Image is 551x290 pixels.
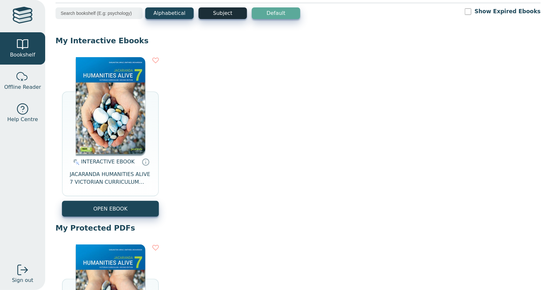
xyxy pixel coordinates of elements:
span: Help Centre [7,116,38,123]
p: My Protected PDFs [56,223,541,233]
span: Sign out [12,276,33,284]
label: Show Expired Ebooks [474,7,541,16]
span: INTERACTIVE EBOOK [81,159,135,165]
button: Subject [199,7,247,19]
span: JACARANDA HUMANITIES ALIVE 7 VICTORIAN CURRICULUM LEARNON EBOOK 2E [70,171,151,186]
button: OPEN EBOOK [62,201,159,217]
a: Interactive eBooks are accessed online via the publisher’s portal. They contain interactive resou... [142,158,149,166]
img: 429ddfad-7b91-e911-a97e-0272d098c78b.jpg [76,57,145,154]
p: My Interactive Ebooks [56,36,541,46]
button: Default [252,7,300,19]
span: Bookshelf [10,51,35,59]
span: Offline Reader [4,83,41,91]
input: Search bookshelf (E.g: psychology) [56,7,143,19]
img: interactive.svg [71,158,79,166]
button: Alphabetical [145,7,194,19]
